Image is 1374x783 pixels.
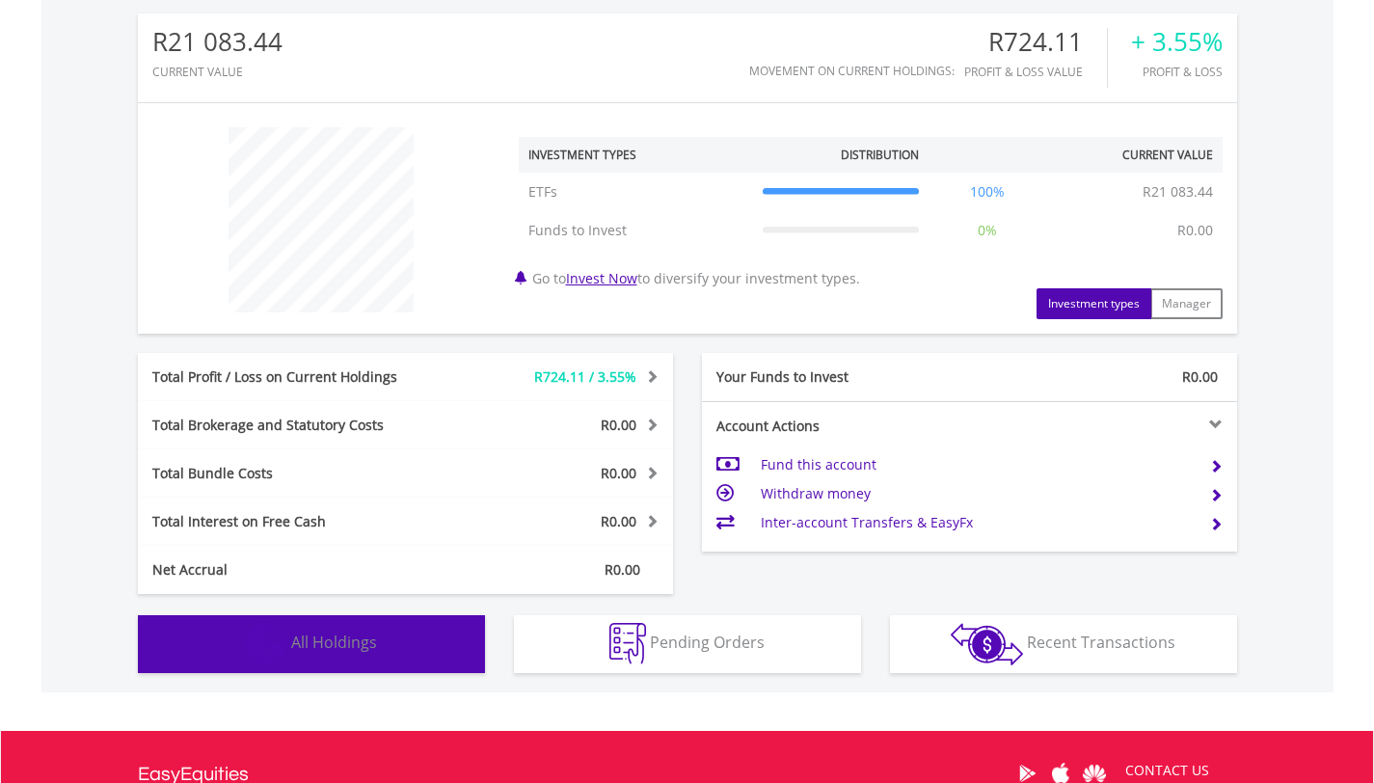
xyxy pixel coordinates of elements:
[152,28,283,56] div: R21 083.44
[504,118,1237,319] div: Go to to diversify your investment types.
[964,28,1107,56] div: R724.11
[138,416,450,435] div: Total Brokerage and Statutory Costs
[519,137,753,173] th: Investment Types
[605,560,640,579] span: R0.00
[601,416,636,434] span: R0.00
[761,479,1194,508] td: Withdraw money
[761,508,1194,537] td: Inter-account Transfers & EasyFx
[841,147,919,163] div: Distribution
[761,450,1194,479] td: Fund this account
[138,464,450,483] div: Total Bundle Costs
[152,66,283,78] div: CURRENT VALUE
[890,615,1237,673] button: Recent Transactions
[1182,367,1218,386] span: R0.00
[951,623,1023,665] img: transactions-zar-wht.png
[650,632,765,653] span: Pending Orders
[138,512,450,531] div: Total Interest on Free Cash
[138,560,450,580] div: Net Accrual
[1027,632,1175,653] span: Recent Transactions
[1037,288,1151,319] button: Investment types
[1168,211,1223,250] td: R0.00
[1131,28,1223,56] div: + 3.55%
[246,623,287,664] img: holdings-wht.png
[929,173,1046,211] td: 100%
[291,632,377,653] span: All Holdings
[534,367,636,386] span: R724.11 / 3.55%
[929,211,1046,250] td: 0%
[1150,288,1223,319] button: Manager
[1131,66,1223,78] div: Profit & Loss
[702,367,970,387] div: Your Funds to Invest
[601,464,636,482] span: R0.00
[749,65,955,77] div: Movement on Current Holdings:
[138,615,485,673] button: All Holdings
[566,269,637,287] a: Invest Now
[519,211,753,250] td: Funds to Invest
[609,623,646,664] img: pending_instructions-wht.png
[702,417,970,436] div: Account Actions
[601,512,636,530] span: R0.00
[1133,173,1223,211] td: R21 083.44
[1046,137,1223,173] th: Current Value
[138,367,450,387] div: Total Profit / Loss on Current Holdings
[519,173,753,211] td: ETFs
[964,66,1107,78] div: Profit & Loss Value
[514,615,861,673] button: Pending Orders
